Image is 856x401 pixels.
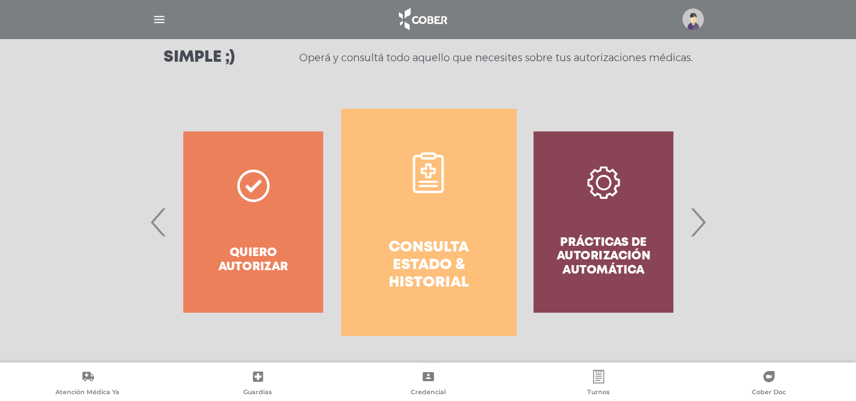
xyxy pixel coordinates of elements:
a: Atención Médica Ya [2,370,173,399]
span: Previous [148,191,170,253]
a: Consulta estado & historial [341,109,516,335]
img: profile-placeholder.svg [682,8,704,30]
img: logo_cober_home-white.png [393,6,452,33]
img: Cober_menu-lines-white.svg [152,12,166,27]
a: Cober Doc [683,370,854,399]
a: Credencial [343,370,513,399]
span: Turnos [587,388,610,398]
h3: Simple ;) [164,50,235,66]
h4: Consulta estado & historial [362,239,496,292]
p: Operá y consultá todo aquello que necesites sobre tus autorizaciones médicas. [299,51,692,65]
a: Turnos [513,370,683,399]
span: Cober Doc [752,388,786,398]
span: Atención Médica Ya [55,388,119,398]
span: Guardias [243,388,272,398]
span: Credencial [411,388,446,398]
span: Next [687,191,709,253]
a: Guardias [173,370,343,399]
